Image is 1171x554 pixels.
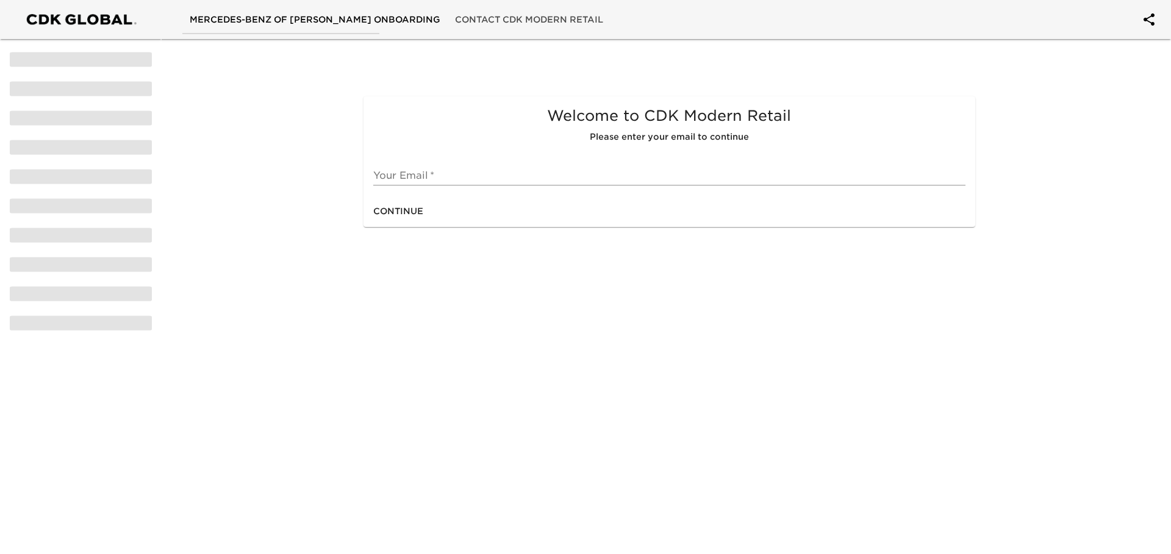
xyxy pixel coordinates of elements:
button: Continue [368,200,428,223]
button: account of current user [1134,5,1164,34]
span: Mercedes-Benz of [PERSON_NAME] Onboarding [190,12,440,27]
span: Continue [373,204,423,219]
span: Contact CDK Modern Retail [455,12,603,27]
h6: Please enter your email to continue [373,131,965,144]
h5: Welcome to CDK Modern Retail [373,106,965,126]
